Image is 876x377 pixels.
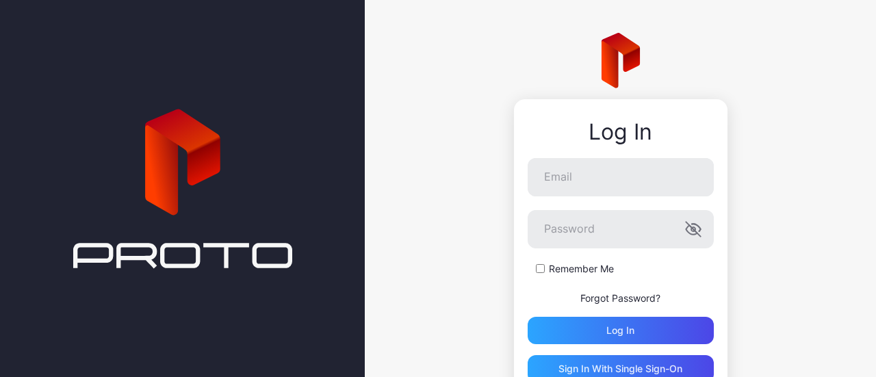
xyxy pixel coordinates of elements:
div: Log In [528,120,714,144]
button: Log in [528,317,714,344]
label: Remember Me [549,262,614,276]
div: Sign in With Single Sign-On [558,363,682,374]
input: Password [528,210,714,248]
input: Email [528,158,714,196]
button: Password [685,221,701,237]
a: Forgot Password? [580,292,660,304]
div: Log in [606,325,634,336]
